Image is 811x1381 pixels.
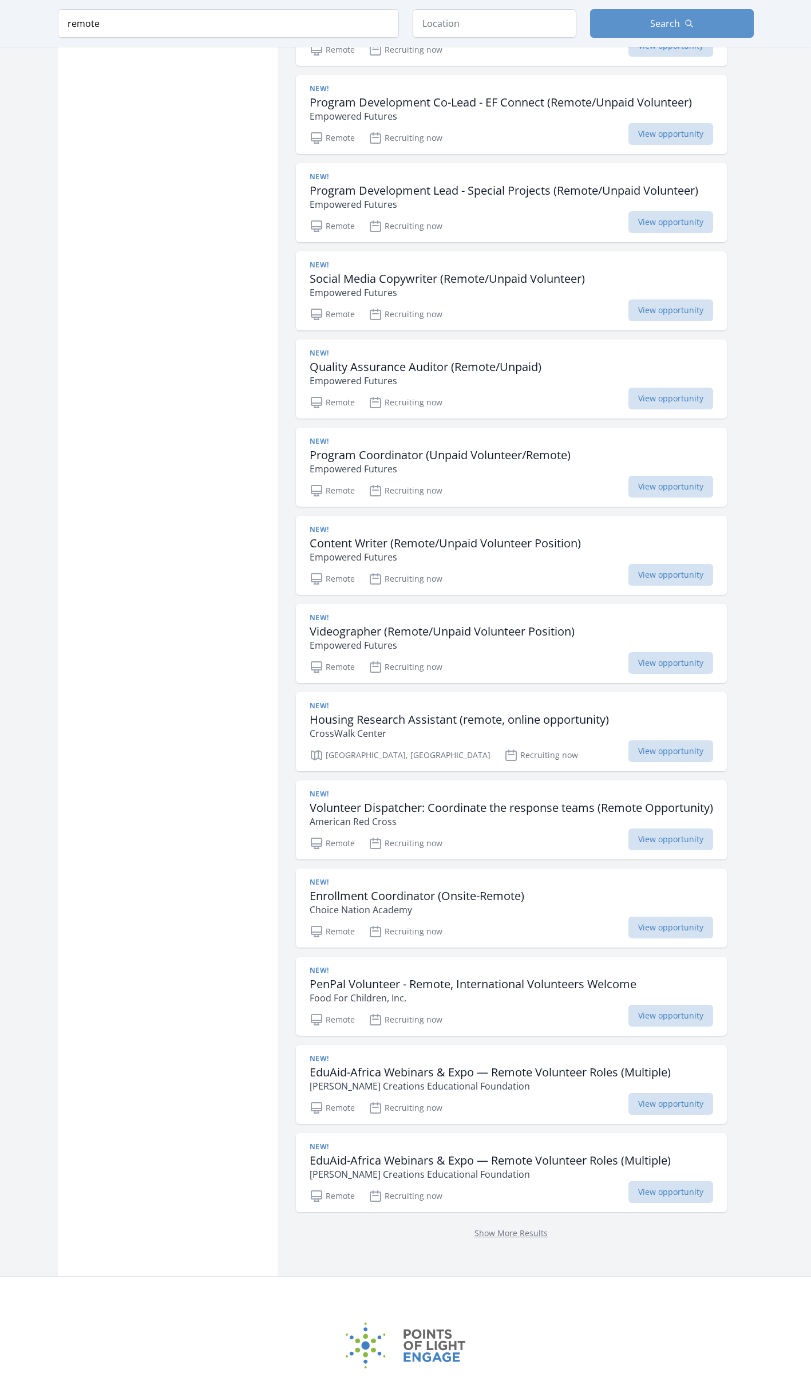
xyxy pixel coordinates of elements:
p: Remote [310,837,355,850]
input: Keyword [58,9,399,38]
span: View opportunity [628,476,713,498]
span: Search [650,17,680,30]
span: View opportunity [628,1181,713,1203]
a: New! Enrollment Coordinator (Onsite-Remote) Choice Nation Academy Remote Recruiting now View oppo... [296,869,727,948]
a: New! EduAid-Africa Webinars & Expo — Remote Volunteer Roles (Multiple) [PERSON_NAME] Creations Ed... [296,1133,727,1212]
a: New! Program Coordinator (Unpaid Volunteer/Remote) Empowered Futures Remote Recruiting now View o... [296,428,727,507]
span: New! [310,1142,329,1151]
p: Remote [310,1189,355,1203]
h3: Quality Assurance Auditor (Remote/Unpaid) [310,360,541,374]
p: Empowered Futures [310,109,692,123]
span: New! [310,701,329,711]
p: Recruiting now [369,660,442,674]
h3: Program Development Co-Lead - EF Connect (Remote/Unpaid Volunteer) [310,96,692,109]
p: Recruiting now [369,1013,442,1027]
a: New! Content Writer (Remote/Unpaid Volunteer Position) Empowered Futures Remote Recruiting now Vi... [296,516,727,595]
span: New! [310,261,329,270]
p: Remote [310,396,355,409]
p: Empowered Futures [310,638,575,652]
p: [PERSON_NAME] Creations Educational Foundation [310,1167,671,1181]
a: Show More Results [474,1228,548,1238]
p: Remote [310,1013,355,1027]
p: Recruiting now [504,748,578,762]
p: Remote [310,925,355,938]
p: Remote [310,660,355,674]
p: Remote [310,307,355,321]
h3: EduAid-Africa Webinars & Expo — Remote Volunteer Roles (Multiple) [310,1154,671,1167]
p: Recruiting now [369,572,442,586]
a: New! Quality Assurance Auditor (Remote/Unpaid) Empowered Futures Remote Recruiting now View oppor... [296,340,727,419]
h3: Program Development Lead - Special Projects (Remote/Unpaid Volunteer) [310,184,698,198]
a: New! Housing Research Assistant (remote, online opportunity) CrossWalk Center [GEOGRAPHIC_DATA], ... [296,692,727,771]
h3: Program Coordinator (Unpaid Volunteer/Remote) [310,448,571,462]
p: Remote [310,1101,355,1115]
p: Recruiting now [369,396,442,409]
h3: EduAid-Africa Webinars & Expo — Remote Volunteer Roles (Multiple) [310,1066,671,1079]
p: Recruiting now [369,219,442,233]
p: Empowered Futures [310,286,585,299]
p: Remote [310,43,355,57]
p: Remote [310,219,355,233]
span: New! [310,172,329,181]
p: Choice Nation Academy [310,903,524,917]
span: New! [310,613,329,622]
span: View opportunity [628,917,713,938]
a: New! Social Media Copywriter (Remote/Unpaid Volunteer) Empowered Futures Remote Recruiting now Vi... [296,251,727,330]
h3: Housing Research Assistant (remote, online opportunity) [310,713,609,727]
p: Food For Children, Inc. [310,991,636,1005]
span: View opportunity [628,652,713,674]
h3: Volunteer Dispatcher: Coordinate the response teams (Remote Opportunity) [310,801,713,815]
p: Recruiting now [369,925,442,938]
a: New! Program Development Lead - Special Projects (Remote/Unpaid Volunteer) Empowered Futures Remo... [296,163,727,242]
p: Recruiting now [369,1189,442,1203]
h3: Social Media Copywriter (Remote/Unpaid Volunteer) [310,272,585,286]
h3: Videographer (Remote/Unpaid Volunteer Position) [310,625,575,638]
span: View opportunity [628,388,713,409]
p: Recruiting now [369,307,442,321]
span: New! [310,1054,329,1063]
img: Points of Light Engage [346,1323,466,1368]
span: New! [310,878,329,887]
span: View opportunity [628,1005,713,1027]
a: New! Videographer (Remote/Unpaid Volunteer Position) Empowered Futures Remote Recruiting now View... [296,604,727,683]
p: American Red Cross [310,815,713,828]
p: Recruiting now [369,1101,442,1115]
p: Recruiting now [369,43,442,57]
p: CrossWalk Center [310,727,609,740]
span: New! [310,437,329,446]
p: Empowered Futures [310,374,541,388]
span: View opportunity [628,828,713,850]
span: View opportunity [628,564,713,586]
a: New! PenPal Volunteer - Remote, International Volunteers Welcome Food For Children, Inc. Remote R... [296,957,727,1036]
p: Recruiting now [369,837,442,850]
p: Empowered Futures [310,462,571,476]
span: New! [310,84,329,93]
p: Remote [310,572,355,586]
span: View opportunity [628,740,713,762]
p: Empowered Futures [310,550,581,564]
h3: Enrollment Coordinator (Onsite-Remote) [310,889,524,903]
p: [GEOGRAPHIC_DATA], [GEOGRAPHIC_DATA] [310,748,490,762]
span: View opportunity [628,1093,713,1115]
a: New! Program Development Co-Lead - EF Connect (Remote/Unpaid Volunteer) Empowered Futures Remote ... [296,75,727,154]
p: Recruiting now [369,131,442,145]
span: New! [310,349,329,358]
p: Empowered Futures [310,198,698,211]
span: View opportunity [628,299,713,321]
span: New! [310,790,329,799]
button: Search [590,9,754,38]
span: New! [310,966,329,975]
a: New! Volunteer Dispatcher: Coordinate the response teams (Remote Opportunity) American Red Cross ... [296,780,727,859]
h3: PenPal Volunteer - Remote, International Volunteers Welcome [310,977,636,991]
span: View opportunity [628,211,713,233]
a: New! EduAid-Africa Webinars & Expo — Remote Volunteer Roles (Multiple) [PERSON_NAME] Creations Ed... [296,1045,727,1124]
span: New! [310,525,329,534]
h3: Content Writer (Remote/Unpaid Volunteer Position) [310,536,581,550]
p: Recruiting now [369,484,442,498]
span: View opportunity [628,123,713,145]
input: Location [413,9,576,38]
p: [PERSON_NAME] Creations Educational Foundation [310,1079,671,1093]
p: Remote [310,131,355,145]
p: Remote [310,484,355,498]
